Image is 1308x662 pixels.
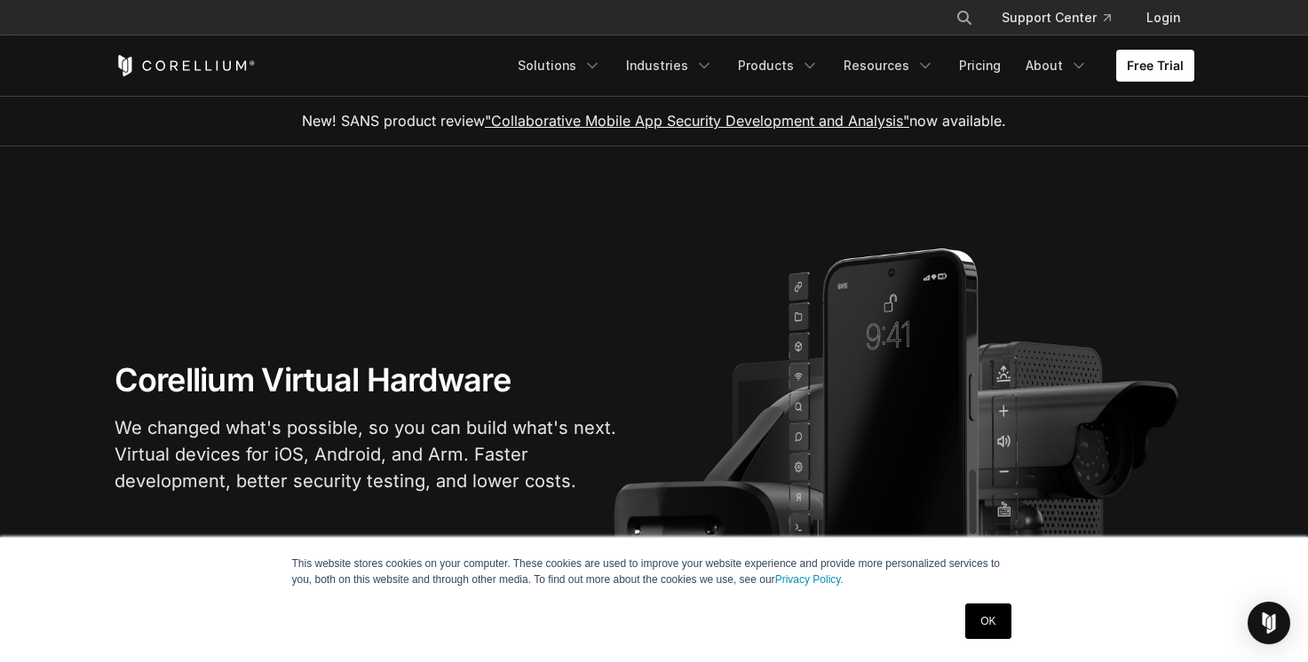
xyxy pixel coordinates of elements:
p: We changed what's possible, so you can build what's next. Virtual devices for iOS, Android, and A... [115,414,647,494]
a: Corellium Home [115,55,256,76]
button: Search [948,2,980,34]
a: About [1015,50,1098,82]
a: Industries [615,50,724,82]
div: Navigation Menu [934,2,1194,34]
span: New! SANS product review now available. [302,112,1006,130]
a: OK [965,603,1011,639]
a: Solutions [507,50,612,82]
h1: Corellium Virtual Hardware [115,360,647,400]
a: Privacy Policy. [775,573,844,586]
a: Free Trial [1116,50,1194,82]
a: Support Center [987,2,1125,34]
a: Resources [833,50,945,82]
a: Products [727,50,829,82]
a: Pricing [948,50,1011,82]
a: "Collaborative Mobile App Security Development and Analysis" [485,112,909,130]
div: Navigation Menu [507,50,1194,82]
a: Login [1132,2,1194,34]
p: This website stores cookies on your computer. These cookies are used to improve your website expe... [292,556,1017,587]
div: Open Intercom Messenger [1248,602,1290,644]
